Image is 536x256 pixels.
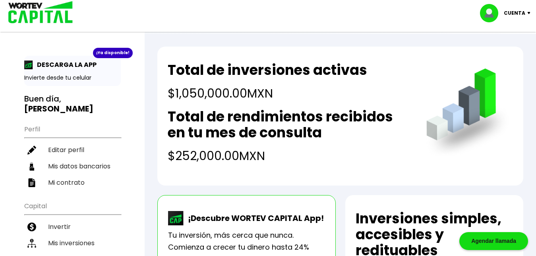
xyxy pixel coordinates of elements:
a: Mis inversiones [24,235,121,251]
h4: $252,000.00 MXN [168,147,410,165]
img: icon-down [525,12,536,14]
a: Mi contrato [24,174,121,191]
a: Invertir [24,219,121,235]
ul: Perfil [24,120,121,191]
img: contrato-icon.f2db500c.svg [27,178,36,187]
img: editar-icon.952d3147.svg [27,146,36,154]
p: Cuenta [504,7,525,19]
h3: Buen día, [24,94,121,114]
p: ¡Descubre WORTEV CAPITAL App! [184,212,324,224]
h2: Total de inversiones activas [168,62,367,78]
img: inversiones-icon.6695dc30.svg [27,239,36,248]
img: app-icon [24,61,33,69]
img: profile-image [480,4,504,22]
img: invertir-icon.b3b967d7.svg [27,223,36,231]
p: Invierte desde tu celular [24,74,121,82]
b: [PERSON_NAME] [24,103,93,114]
a: Mis datos bancarios [24,158,121,174]
h2: Total de rendimientos recibidos en tu mes de consulta [168,109,410,141]
img: datos-icon.10cf9172.svg [27,162,36,171]
div: ¡Ya disponible! [93,48,133,58]
p: DESCARGA LA APP [33,60,97,70]
div: Agendar llamada [459,232,528,250]
img: wortev-capital-app-icon [168,211,184,225]
img: grafica.516fef24.png [423,68,513,159]
h4: $1,050,000.00 MXN [168,84,367,102]
a: Editar perfil [24,142,121,158]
